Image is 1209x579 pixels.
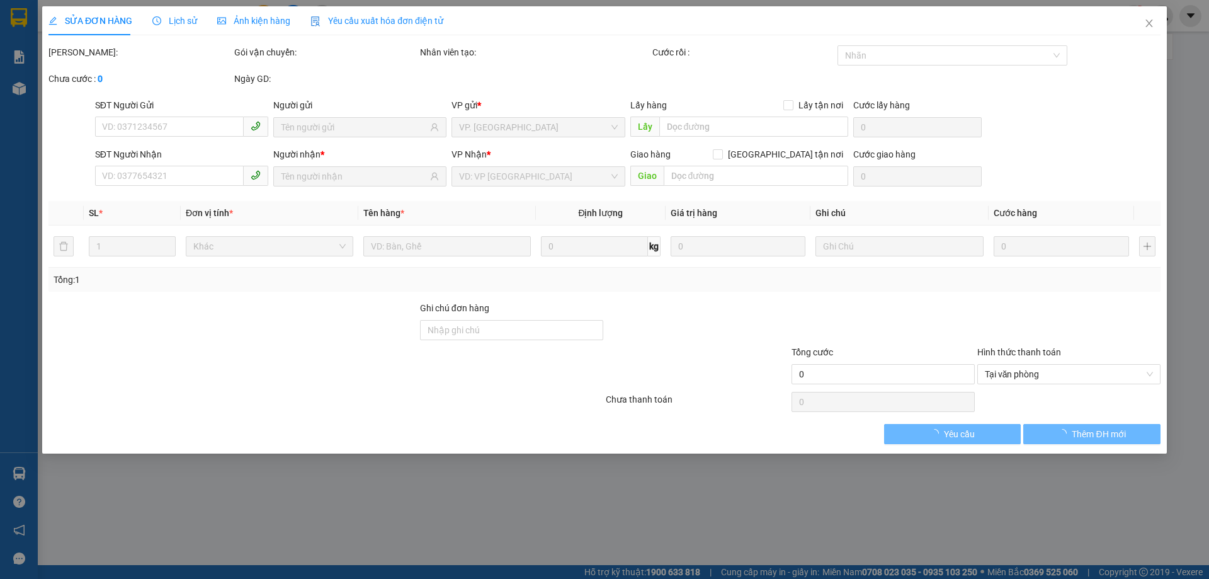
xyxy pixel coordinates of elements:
[310,16,321,26] img: icon
[152,16,197,26] span: Lịch sử
[273,147,446,161] div: Người nhận
[89,208,99,218] span: SL
[48,45,232,59] div: [PERSON_NAME]:
[630,117,659,137] span: Lấy
[816,236,984,256] input: Ghi Chú
[945,427,975,441] span: Yêu cầu
[648,236,661,256] span: kg
[452,149,487,159] span: VP Nhận
[931,429,945,438] span: loading
[48,16,132,26] span: SỬA ĐƠN HÀNG
[652,45,836,59] div: Cước rồi :
[217,16,290,26] span: Ảnh kiện hàng
[884,424,1021,444] button: Yêu cầu
[152,16,161,25] span: clock-circle
[460,118,618,137] span: VP. Đồng Phước
[579,208,623,218] span: Định lượng
[1144,18,1154,28] span: close
[251,170,261,180] span: phone
[853,117,982,137] input: Cước lấy hàng
[853,100,910,110] label: Cước lấy hàng
[977,347,1061,357] label: Hình thức thanh toán
[54,273,467,287] div: Tổng: 1
[431,123,440,132] span: user
[1139,236,1155,256] button: plus
[671,208,717,218] span: Giá trị hàng
[630,149,671,159] span: Giao hàng
[994,208,1037,218] span: Cước hàng
[420,320,603,340] input: Ghi chú đơn hàng
[630,100,667,110] span: Lấy hàng
[95,147,268,161] div: SĐT Người Nhận
[54,236,74,256] button: delete
[193,237,346,256] span: Khác
[985,365,1153,384] span: Tại văn phòng
[95,98,268,112] div: SĐT Người Gửi
[431,172,440,181] span: user
[251,121,261,131] span: phone
[281,169,428,183] input: Tên người nhận
[420,303,489,313] label: Ghi chú đơn hàng
[363,236,531,256] input: VD: Bàn, Ghế
[853,149,916,159] label: Cước giao hàng
[811,201,989,226] th: Ghi chú
[217,16,226,25] span: picture
[363,208,404,218] span: Tên hàng
[310,16,443,26] span: Yêu cầu xuất hóa đơn điện tử
[671,236,806,256] input: 0
[630,166,664,186] span: Giao
[1059,429,1072,438] span: loading
[48,16,57,25] span: edit
[1132,6,1167,42] button: Close
[659,117,848,137] input: Dọc đường
[234,45,417,59] div: Gói vận chuyển:
[792,347,833,357] span: Tổng cước
[604,393,790,415] div: Chưa thanh toán
[1072,427,1126,441] span: Thêm ĐH mới
[664,166,848,186] input: Dọc đường
[853,166,982,186] input: Cước giao hàng
[273,98,446,112] div: Người gửi
[793,98,848,112] span: Lấy tận nơi
[1024,424,1161,444] button: Thêm ĐH mới
[234,72,417,86] div: Ngày GD:
[281,120,428,134] input: Tên người gửi
[994,236,1129,256] input: 0
[420,45,650,59] div: Nhân viên tạo:
[186,208,233,218] span: Đơn vị tính
[48,72,232,86] div: Chưa cước :
[452,98,625,112] div: VP gửi
[98,74,103,84] b: 0
[723,147,848,161] span: [GEOGRAPHIC_DATA] tận nơi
